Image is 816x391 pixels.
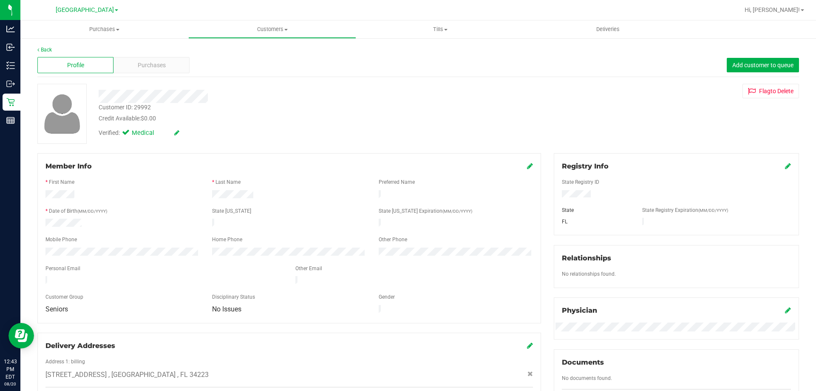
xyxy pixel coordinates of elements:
a: Purchases [20,20,188,38]
span: (MM/DD/YYYY) [442,209,472,214]
a: Back [37,47,52,53]
inline-svg: Analytics [6,25,15,33]
label: Personal Email [45,265,80,272]
label: Mobile Phone [45,236,77,243]
label: Home Phone [212,236,242,243]
span: Seniors [45,305,68,313]
span: Tills [357,26,524,33]
iframe: Resource center [8,323,34,348]
label: Gender [379,293,395,301]
label: Preferred Name [379,178,415,186]
span: [STREET_ADDRESS] , [GEOGRAPHIC_DATA] , FL 34223 [45,370,209,380]
label: No relationships found. [562,270,616,278]
button: Add customer to queue [727,58,799,72]
span: (MM/DD/YYYY) [698,208,728,213]
inline-svg: Retail [6,98,15,106]
inline-svg: Inbound [6,43,15,51]
span: Delivery Addresses [45,342,115,350]
label: Address 1: billing [45,358,85,365]
a: Deliveries [524,20,692,38]
div: State [555,206,636,214]
span: Medical [132,128,166,138]
span: Physician [562,306,597,314]
label: Customer Group [45,293,83,301]
button: Flagto Delete [742,84,799,98]
label: Date of Birth [49,207,107,215]
div: Customer ID: 29992 [99,103,151,112]
label: State [US_STATE] Expiration [379,207,472,215]
div: FL [555,218,636,225]
label: Other Phone [379,236,407,243]
inline-svg: Reports [6,116,15,125]
label: Other Email [295,265,322,272]
span: (MM/DD/YYYY) [77,209,107,214]
label: First Name [49,178,74,186]
inline-svg: Outbound [6,80,15,88]
span: Relationships [562,254,611,262]
span: $0.00 [141,115,156,122]
span: No documents found. [562,375,612,381]
span: Member Info [45,162,92,170]
a: Customers [188,20,356,38]
span: Add customer to queue [732,62,793,68]
span: Documents [562,358,604,366]
label: State Registry Expiration [642,206,728,214]
span: No Issues [212,305,241,313]
div: Verified: [99,128,179,138]
label: Last Name [215,178,241,186]
span: Purchases [138,61,166,70]
label: Disciplinary Status [212,293,255,301]
p: 08/20 [4,381,17,387]
span: Profile [67,61,84,70]
inline-svg: Inventory [6,61,15,70]
label: State Registry ID [562,178,599,186]
span: Hi, [PERSON_NAME]! [745,6,800,13]
span: Deliveries [585,26,631,33]
div: Credit Available: [99,114,473,123]
span: Customers [189,26,356,33]
label: State [US_STATE] [212,207,251,215]
a: Tills [356,20,524,38]
span: Purchases [20,26,188,33]
span: Registry Info [562,162,609,170]
span: [GEOGRAPHIC_DATA] [56,6,114,14]
img: user-icon.png [40,92,85,136]
p: 12:43 PM EDT [4,358,17,381]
